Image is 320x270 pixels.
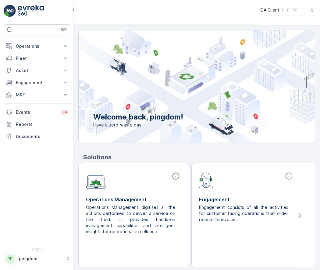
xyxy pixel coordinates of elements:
button: MRF [4,89,71,101]
button: PPpingdom [4,252,71,265]
button: Fleet [4,52,71,64]
img: logo [4,5,16,17]
a: Documents [4,130,71,143]
button: Asset [4,64,71,77]
span: v 1.51.0 [4,247,71,251]
p: Asset [16,67,59,74]
p: QA Client [260,7,279,13]
p: Engagement [16,80,59,86]
p: ⌘B [61,27,67,32]
p: Operations Management [86,196,181,203]
img: module-icon [199,172,213,189]
span: Have a zero-waste day [93,122,183,128]
p: Reports [16,121,69,127]
img: module-icon [86,172,106,189]
a: Reports [4,118,71,130]
img: city illustration [51,30,315,143]
p: Fleet [16,55,59,61]
p: MRF [16,92,59,98]
button: Operations [4,40,71,52]
p: Engagement consists of all the activities for customer facing operations from order receipt to in... [199,204,290,223]
img: logo_light-DOdMpM7g.png [18,5,44,17]
p: 34 [62,110,67,115]
button: Engagement [4,77,71,89]
a: Events34 [4,106,71,118]
p: Welcome back, pingdom! [93,112,183,122]
p: Solutions [83,153,315,162]
p: Documents [16,133,69,140]
p: Engagement [199,196,294,203]
p: Events [16,109,57,115]
p: Operations [16,43,59,49]
button: QA Client(+03:00) [260,5,315,15]
div: PP [5,254,15,264]
p: ( +03:00 ) [282,8,297,12]
p: pingdom [19,256,62,262]
p: Operations Management digitises all the actions performed to deliver a service on the field. It p... [86,204,176,235]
